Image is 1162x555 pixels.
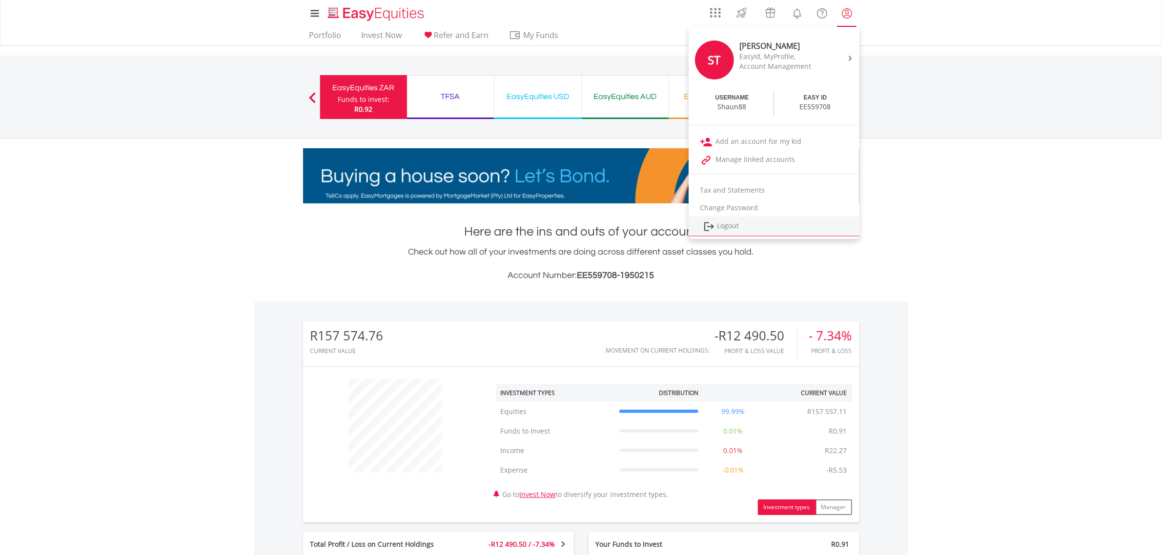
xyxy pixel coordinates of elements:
[496,441,614,460] td: Income
[489,539,555,549] span: -R12 490.50 / -7.34%
[704,2,727,18] a: AppsGrid
[810,2,835,22] a: FAQ's and Support
[577,271,654,280] span: EE559708-1950215
[303,148,859,203] img: EasyMortage Promotion Banner
[715,94,749,102] div: USERNAME
[689,133,859,151] a: Add an account for my kid
[822,460,852,480] td: -R5.53
[588,90,663,103] div: EasyEquities AUD
[718,102,747,112] div: Shaun88
[354,104,372,114] span: R0.92
[324,2,428,22] a: Home page
[734,5,750,20] img: thrive-v2.svg
[740,40,822,52] div: [PERSON_NAME]
[418,30,493,45] a: Refer and Earn
[715,348,797,354] div: Profit & Loss Value
[710,7,721,18] img: grid-menu-icon.svg
[740,61,822,71] div: Account Management
[338,95,389,104] div: Funds to invest:
[803,402,852,421] td: R157 557.11
[520,490,556,499] a: Invest Now
[820,441,852,460] td: R22.27
[703,441,763,460] td: 0.01%
[303,97,322,107] button: Previous
[303,539,461,549] div: Total Profit / Loss on Current Holdings
[703,460,763,480] td: -0.01%
[310,329,384,343] div: R157 574.76
[689,217,859,237] a: Logout
[756,2,785,20] a: Vouchers
[824,421,852,441] td: R0.91
[758,499,816,515] button: Investment types
[496,421,614,441] td: Funds to Invest
[606,347,710,354] div: Movement on Current Holdings:
[509,29,573,41] span: My Funds
[303,223,859,240] h1: Here are the ins and outs of your account
[703,402,763,421] td: 99.99%
[800,102,831,112] div: EE559708
[715,329,797,343] div: -R12 490.50
[413,90,488,103] div: TFSA
[303,245,859,282] div: Check out how all of your investments are doing across different asset classes you hold.
[489,374,859,515] div: Go to to diversify your investment types.
[809,329,852,343] div: - 7.34%
[695,40,734,79] div: ST
[740,52,822,61] div: EasyId, MyProfile,
[689,199,859,217] a: Change Password
[785,2,810,22] a: Notifications
[815,499,852,515] button: Manager
[496,402,614,421] td: Equities
[762,5,778,20] img: vouchers-v2.svg
[804,94,827,102] div: EASY ID
[835,2,859,24] a: My Profile
[703,421,763,441] td: 0.01%
[689,181,859,199] a: Tax and Statements
[496,460,614,480] td: Expense
[500,90,575,103] div: EasyEquities USD
[689,29,859,120] a: ST [PERSON_NAME] EasyId, MyProfile, Account Management USERNAME Shaun88 EASY ID EE559708
[358,30,406,45] a: Invest Now
[832,539,850,549] span: R0.91
[689,151,859,169] a: Manage linked accounts
[675,90,750,103] div: EasyEquities RA
[809,348,852,354] div: Profit & Loss
[326,81,401,95] div: EasyEquities ZAR
[303,269,859,282] h3: Account Number:
[306,30,346,45] a: Portfolio
[659,389,698,397] div: Distribution
[496,384,614,402] th: Investment Types
[310,348,384,354] div: CURRENT VALUE
[763,384,852,402] th: Current Value
[434,30,489,40] span: Refer and Earn
[589,539,724,549] div: Your Funds to Invest
[326,6,428,22] img: EasyEquities_Logo.png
